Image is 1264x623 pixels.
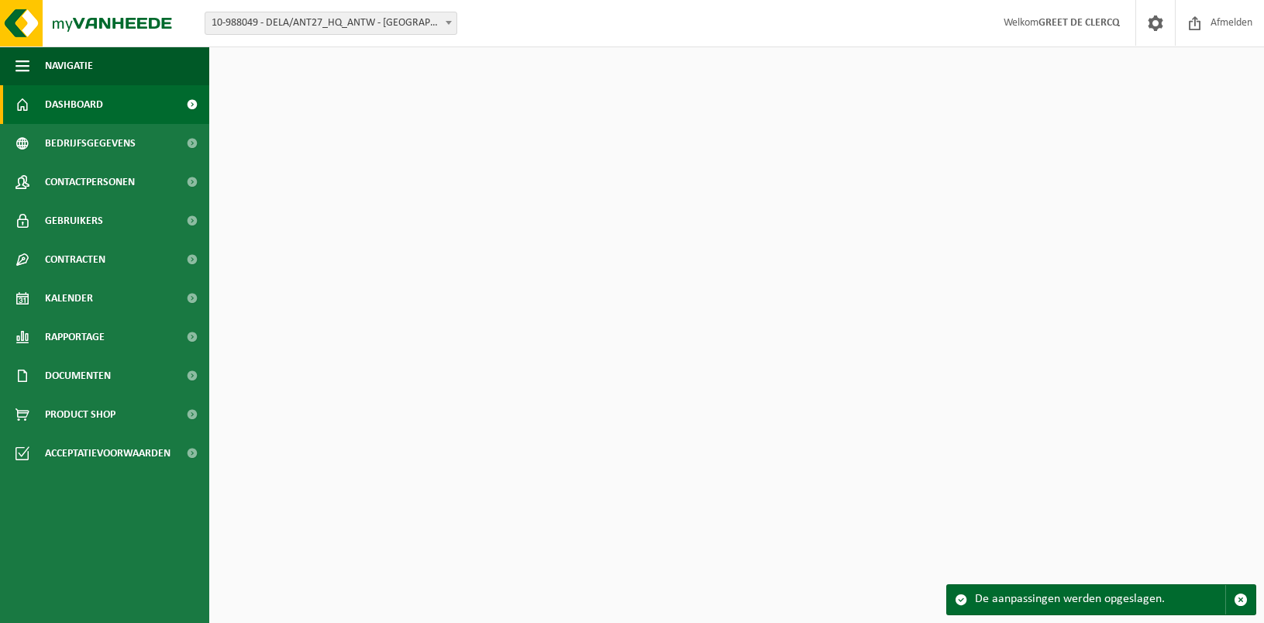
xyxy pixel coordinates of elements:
span: Contracten [45,240,105,279]
strong: GREET DE CLERCQ [1038,17,1120,29]
span: Gebruikers [45,201,103,240]
span: Product Shop [45,395,115,434]
span: Kalender [45,279,93,318]
span: Navigatie [45,46,93,85]
span: 10-988049 - DELA/ANT27_HQ_ANTW - ANTWERPEN [205,12,456,34]
span: Documenten [45,356,111,395]
span: Bedrijfsgegevens [45,124,136,163]
span: Dashboard [45,85,103,124]
div: De aanpassingen werden opgeslagen. [975,585,1225,614]
span: 10-988049 - DELA/ANT27_HQ_ANTW - ANTWERPEN [205,12,457,35]
span: Acceptatievoorwaarden [45,434,170,473]
span: Rapportage [45,318,105,356]
span: Contactpersonen [45,163,135,201]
